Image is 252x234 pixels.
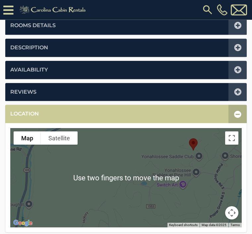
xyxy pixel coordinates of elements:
button: Toggle fullscreen view [225,132,238,145]
a: Reviews [10,89,36,96]
a: Location [10,111,39,118]
img: Google [12,219,34,228]
button: Keyboard shortcuts [169,223,198,228]
button: Map camera controls [225,207,238,220]
a: Rooms Details [10,22,56,30]
a: Availability [10,67,48,74]
button: Show street map [14,132,41,145]
a: Description [10,44,48,52]
div: Sweet Retreat [186,136,200,154]
a: [PHONE_NUMBER] [215,4,229,16]
a: Terms [230,223,240,227]
a: Open this area in Google Maps (opens a new window) [12,219,34,228]
span: Map data ©2025 [202,223,226,227]
img: Khaki-logo.png [17,5,90,15]
button: Show satellite imagery [41,132,78,145]
img: search-regular.svg [202,4,214,16]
